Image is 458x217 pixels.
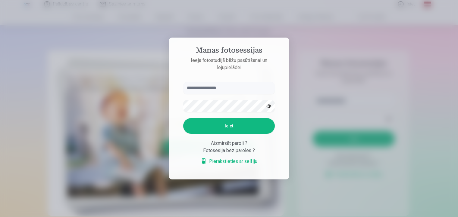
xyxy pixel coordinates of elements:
[177,57,281,71] p: Ieeja fotostudijā bilžu pasūtīšanai un lejupielādei
[183,147,275,154] div: Fotosesija bez paroles ?
[201,158,257,165] a: Pierakstieties ar selfiju
[183,118,275,134] button: Ieiet
[183,140,275,147] div: Aizmirsāt paroli ?
[177,46,281,57] h4: Manas fotosessijas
